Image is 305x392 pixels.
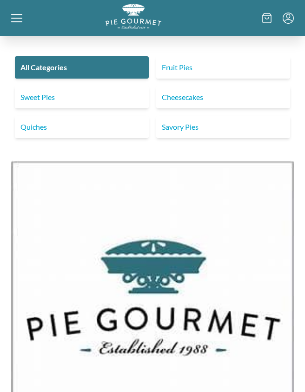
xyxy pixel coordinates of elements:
a: Sweet Pies [15,86,149,108]
a: Fruit Pies [156,56,290,79]
a: Quiches [15,116,149,138]
a: Cheesecakes [156,86,290,108]
button: Menu [283,13,294,24]
a: Logo [106,22,161,31]
a: All Categories [15,56,149,79]
a: Savory Pies [156,116,290,138]
img: logo [106,4,161,29]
